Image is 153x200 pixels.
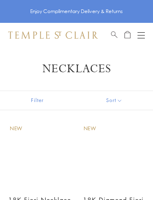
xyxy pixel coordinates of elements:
a: N31810-FIORI [79,120,149,190]
div: New [10,125,22,133]
div: New [84,125,96,133]
a: Open Shopping Bag [124,30,131,40]
h1: Necklaces [10,62,143,76]
button: Open navigation [137,30,145,40]
a: 18K Fiori Necklace [5,120,75,190]
iframe: Gorgias live chat messenger [116,166,145,192]
img: Temple St. Clair [8,31,98,39]
a: Search [111,30,118,40]
p: Enjoy Complimentary Delivery & Returns [30,7,123,16]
